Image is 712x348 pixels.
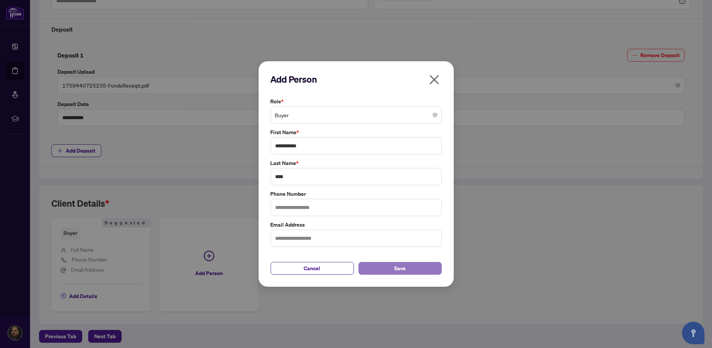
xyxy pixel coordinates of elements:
span: Buyer [275,108,437,122]
label: Phone Number [271,190,442,198]
button: Cancel [271,262,354,275]
span: close [428,74,440,86]
span: close-circle [433,113,437,117]
label: Email Address [271,221,442,229]
h2: Add Person [271,73,442,85]
label: First Name [271,128,442,136]
button: Save [358,262,442,275]
span: Save [394,262,406,274]
button: Open asap [682,322,704,344]
span: Cancel [304,262,321,274]
label: Role [271,97,442,106]
label: Last Name [271,159,442,167]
